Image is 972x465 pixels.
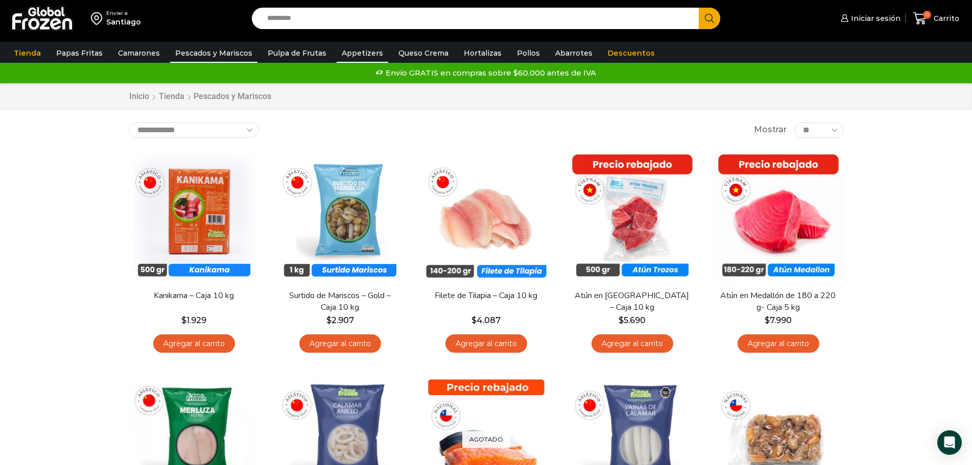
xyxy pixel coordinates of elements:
[129,123,259,138] select: Pedido de la tienda
[106,10,141,17] div: Enviar a
[550,43,598,63] a: Abarrotes
[129,91,271,103] nav: Breadcrumb
[603,43,660,63] a: Descuentos
[393,43,454,63] a: Queso Crema
[699,8,720,29] button: Search button
[427,290,544,302] a: Filete de Tilapia – Caja 10 kg
[923,11,931,19] span: 0
[326,315,354,325] bdi: 2.907
[337,43,388,63] a: Appetizers
[113,43,165,63] a: Camarones
[459,43,507,63] a: Hortalizas
[931,13,959,23] span: Carrito
[838,8,900,29] a: Iniciar sesión
[719,290,837,313] a: Atún en Medallón de 180 a 220 g- Caja 5 kg
[471,315,477,325] span: $
[462,431,510,448] p: Agotado
[158,91,185,103] a: Tienda
[263,43,331,63] a: Pulpa de Frutas
[754,124,787,136] span: Mostrar
[326,315,331,325] span: $
[181,315,186,325] span: $
[51,43,108,63] a: Papas Fritas
[281,290,398,313] a: Surtido de Mariscos – Gold – Caja 10 kg
[91,10,106,27] img: address-field-icon.svg
[9,43,46,63] a: Tienda
[194,91,271,101] h1: Pescados y Mariscos
[135,290,252,302] a: Kanikama – Caja 10 kg
[619,315,646,325] bdi: 5.690
[299,334,381,353] a: Agregar al carrito: “Surtido de Mariscos - Gold - Caja 10 kg”
[471,315,501,325] bdi: 4.087
[911,7,962,31] a: 0 Carrito
[445,334,527,353] a: Agregar al carrito: “Filete de Tilapia - Caja 10 kg”
[591,334,673,353] a: Agregar al carrito: “Atún en Trozos - Caja 10 kg”
[129,91,150,103] a: Inicio
[765,315,792,325] bdi: 7.990
[765,315,770,325] span: $
[619,315,624,325] span: $
[738,334,819,353] a: Agregar al carrito: “Atún en Medallón de 180 a 220 g- Caja 5 kg”
[106,17,141,27] div: Santiago
[937,430,962,455] div: Open Intercom Messenger
[573,290,691,313] a: Atún en [GEOGRAPHIC_DATA] – Caja 10 kg
[848,13,900,23] span: Iniciar sesión
[181,315,206,325] bdi: 1.929
[170,43,257,63] a: Pescados y Mariscos
[512,43,545,63] a: Pollos
[153,334,235,353] a: Agregar al carrito: “Kanikama – Caja 10 kg”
